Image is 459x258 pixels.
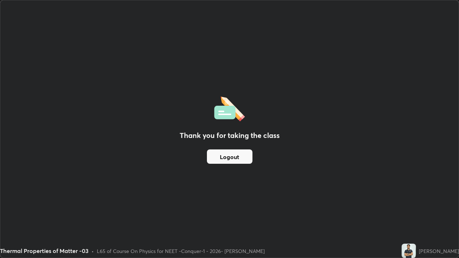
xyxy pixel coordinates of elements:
[97,247,265,255] div: L65 of Course On Physics for NEET -Conquer-1 - 2026- [PERSON_NAME]
[91,247,94,255] div: •
[180,130,280,141] h2: Thank you for taking the class
[419,247,459,255] div: [PERSON_NAME]
[402,244,416,258] img: aad7c88180934166bc05e7b1c96e33c5.jpg
[214,94,245,121] img: offlineFeedback.1438e8b3.svg
[207,149,252,164] button: Logout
